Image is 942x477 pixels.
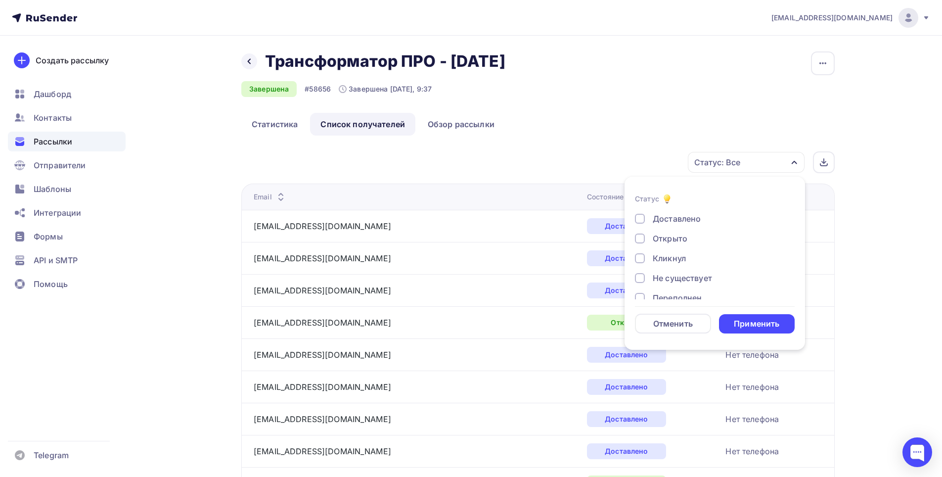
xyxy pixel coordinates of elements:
[587,315,666,331] div: Открыто
[34,449,69,461] span: Telegram
[653,233,687,244] div: Открыто
[725,381,779,393] div: Нет телефона
[725,349,779,361] div: Нет телефона
[34,88,71,100] span: Дашборд
[254,414,391,424] a: [EMAIL_ADDRESS][DOMAIN_NAME]
[771,8,930,28] a: [EMAIL_ADDRESS][DOMAIN_NAME]
[254,253,391,263] a: [EMAIL_ADDRESS][DOMAIN_NAME]
[241,113,308,136] a: Статистика
[8,132,126,151] a: Рассылки
[36,54,109,66] div: Создать рассылку
[771,13,893,23] span: [EMAIL_ADDRESS][DOMAIN_NAME]
[34,254,78,266] span: API и SMTP
[653,292,702,304] div: Переполнен
[254,286,391,295] a: [EMAIL_ADDRESS][DOMAIN_NAME]
[254,382,391,392] a: [EMAIL_ADDRESS][DOMAIN_NAME]
[34,231,63,242] span: Формы
[725,413,779,425] div: Нет телефона
[653,252,686,264] div: Кликнул
[8,84,126,104] a: Дашборд
[635,194,659,204] div: Статус
[417,113,505,136] a: Обзор рассылки
[653,272,712,284] div: Не существует
[8,227,126,246] a: Формы
[34,112,72,124] span: Контакты
[725,445,779,457] div: Нет телефона
[587,218,666,234] div: Доставлено
[8,155,126,175] a: Отправители
[587,192,638,202] div: Состояние
[587,379,666,395] div: Доставлено
[587,411,666,427] div: Доставлено
[310,113,415,136] a: Список получателей
[8,179,126,199] a: Шаблоны
[34,159,86,171] span: Отправители
[34,278,68,290] span: Помощь
[34,207,81,219] span: Интеграции
[587,443,666,459] div: Доставлено
[241,81,297,97] div: Завершена
[254,446,391,456] a: [EMAIL_ADDRESS][DOMAIN_NAME]
[254,350,391,360] a: [EMAIL_ADDRESS][DOMAIN_NAME]
[34,136,72,147] span: Рассылки
[653,213,701,225] div: Доставлено
[265,51,505,71] h2: Трансформатор ПРО - [DATE]
[339,84,432,94] div: Завершена [DATE], 9:37
[694,156,740,168] div: Статус: Все
[254,221,391,231] a: [EMAIL_ADDRESS][DOMAIN_NAME]
[653,318,693,330] div: Отменить
[254,192,287,202] div: Email
[687,151,805,173] button: Статус: Все
[587,250,666,266] div: Доставлено
[734,318,779,330] div: Применить
[305,84,331,94] div: #58656
[587,283,666,298] div: Доставлено
[34,183,71,195] span: Шаблоны
[8,108,126,128] a: Контакты
[625,177,805,350] ul: Статус: Все
[254,318,391,328] a: [EMAIL_ADDRESS][DOMAIN_NAME]
[587,347,666,363] div: Доставлено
